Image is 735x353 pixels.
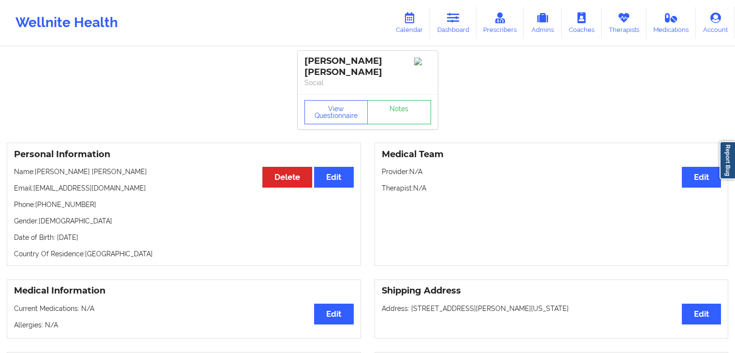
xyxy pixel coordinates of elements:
h3: Medical Information [14,285,354,296]
a: Prescribers [476,7,524,39]
h3: Medical Team [382,149,721,160]
p: Allergies: N/A [14,320,354,330]
a: Report Bug [720,141,735,179]
div: [PERSON_NAME] [PERSON_NAME] [304,56,431,78]
p: Country Of Residence: [GEOGRAPHIC_DATA] [14,249,354,259]
a: Dashboard [430,7,476,39]
a: Coaches [562,7,602,39]
p: Name: [PERSON_NAME] [PERSON_NAME] [14,167,354,176]
button: Delete [262,167,312,188]
p: Address: [STREET_ADDRESS][PERSON_NAME][US_STATE] [382,304,721,313]
p: Email: [EMAIL_ADDRESS][DOMAIN_NAME] [14,183,354,193]
p: Therapist: N/A [382,183,721,193]
button: View Questionnaire [304,100,368,124]
a: Notes [367,100,431,124]
p: Gender: [DEMOGRAPHIC_DATA] [14,216,354,226]
a: Medications [647,7,696,39]
p: Phone: [PHONE_NUMBER] [14,200,354,209]
button: Edit [314,304,353,324]
h3: Personal Information [14,149,354,160]
p: Social [304,78,431,88]
a: Account [696,7,735,39]
a: Therapists [602,7,647,39]
a: Admins [524,7,562,39]
button: Edit [314,167,353,188]
h3: Shipping Address [382,285,721,296]
a: Calendar [389,7,430,39]
button: Edit [682,167,721,188]
p: Date of Birth: [DATE] [14,233,354,242]
button: Edit [682,304,721,324]
p: Current Medications: N/A [14,304,354,313]
img: Image%2Fplaceholer-image.png [414,58,431,65]
p: Provider: N/A [382,167,721,176]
